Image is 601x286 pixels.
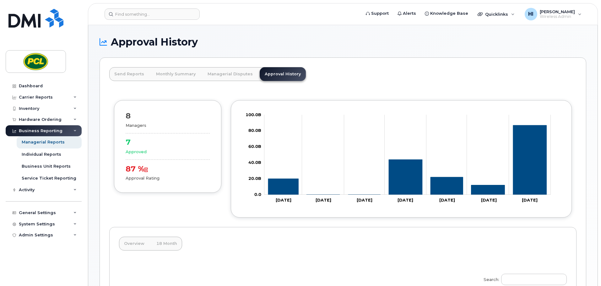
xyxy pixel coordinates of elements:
[268,125,547,195] g: Series
[254,192,261,197] tspan: 0.0
[357,197,372,202] tspan: [DATE]
[119,237,149,251] a: Overview
[126,149,210,155] div: Approved
[100,36,586,47] h1: Approval History
[481,197,497,202] tspan: [DATE]
[248,144,261,149] tspan: 60.0B
[246,112,261,117] tspan: 100.0B
[126,138,210,146] div: 7
[248,160,261,165] tspan: 40.0B
[276,197,291,202] tspan: [DATE]
[501,274,567,285] input: Search:
[109,67,149,81] a: Send Reports
[246,112,551,202] g: Chart
[151,237,182,251] a: 18 Month
[398,197,413,202] tspan: [DATE]
[126,165,210,173] div: 87 %
[203,67,258,81] a: Managerial Disputes
[316,197,331,202] tspan: [DATE]
[439,197,455,202] tspan: [DATE]
[248,176,261,181] tspan: 20.0B
[126,112,210,120] div: 8
[522,197,538,202] tspan: [DATE]
[126,122,210,128] div: Managers
[260,67,306,81] a: Approval History
[126,175,210,181] div: Approval Rating
[248,128,261,133] tspan: 80.0B
[151,67,201,81] a: Monthly Summary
